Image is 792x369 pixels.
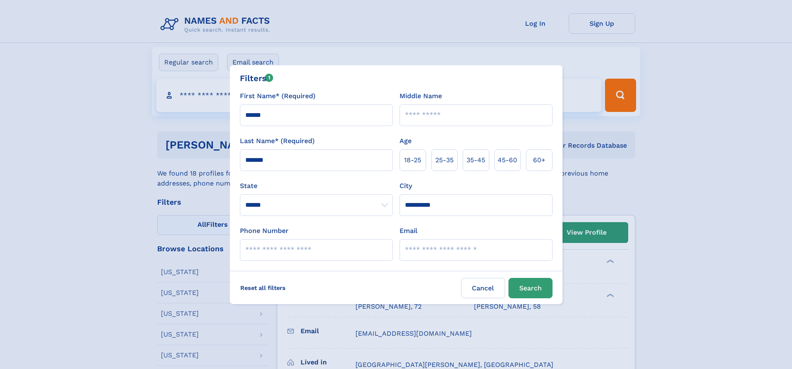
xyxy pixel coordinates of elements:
[498,155,517,165] span: 45‑60
[240,136,315,146] label: Last Name* (Required)
[240,91,316,101] label: First Name* (Required)
[400,136,412,146] label: Age
[400,91,442,101] label: Middle Name
[400,226,417,236] label: Email
[240,226,289,236] label: Phone Number
[533,155,545,165] span: 60+
[400,181,412,191] label: City
[235,278,291,298] label: Reset all filters
[461,278,505,298] label: Cancel
[435,155,454,165] span: 25‑35
[240,181,393,191] label: State
[404,155,421,165] span: 18‑25
[508,278,553,298] button: Search
[466,155,485,165] span: 35‑45
[240,72,274,84] div: Filters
